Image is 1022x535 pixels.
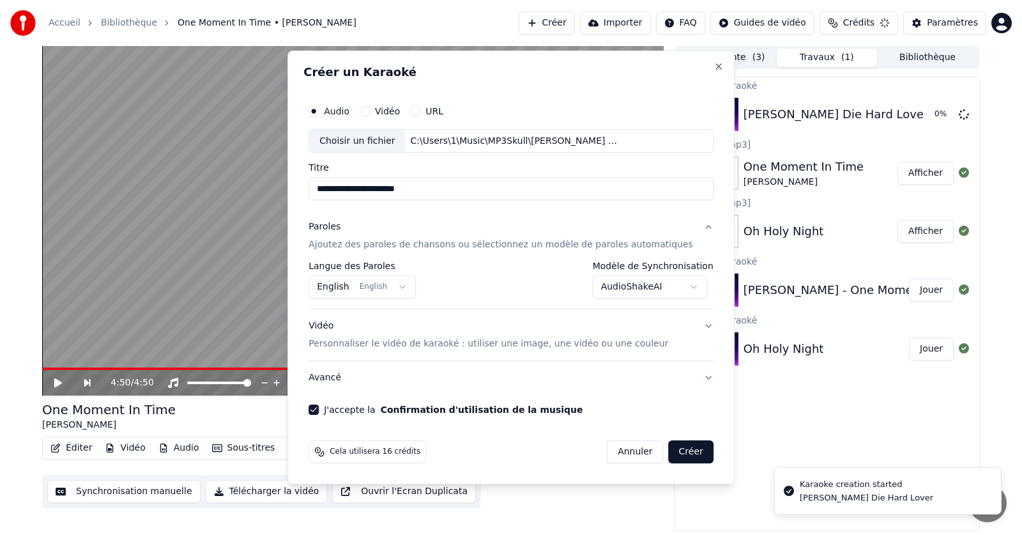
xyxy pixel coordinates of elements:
label: Modèle de Synchronisation [593,262,713,271]
button: Créer [669,440,713,463]
p: Personnaliser le vidéo de karaoké : utiliser une image, une vidéo ou une couleur [309,337,668,350]
span: Cela utilisera 16 crédits [330,447,420,457]
button: ParolesAjoutez des paroles de chansons ou sélectionnez un modèle de paroles automatiques [309,211,713,262]
h2: Créer un Karaoké [303,66,719,78]
div: Choisir un fichier [309,130,405,153]
button: Avancé [309,361,713,394]
label: J'accepte la [324,405,583,414]
div: Vidéo [309,320,668,351]
div: C:\Users\1\Music\MP3Skull\[PERSON_NAME] Die Hard Lover.mp3 [406,135,623,148]
button: VidéoPersonnaliser le vidéo de karaoké : utiliser une image, une vidéo ou une couleur [309,310,713,361]
button: J'accepte la [381,405,583,414]
label: URL [425,107,443,116]
label: Vidéo [375,107,400,116]
label: Titre [309,164,713,173]
label: Audio [324,107,349,116]
p: Ajoutez des paroles de chansons ou sélectionnez un modèle de paroles automatiques [309,239,693,252]
label: Langue des Paroles [309,262,416,271]
div: Paroles [309,221,340,234]
div: ParolesAjoutez des paroles de chansons ou sélectionnez un modèle de paroles automatiques [309,262,713,309]
button: Annuler [607,440,663,463]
